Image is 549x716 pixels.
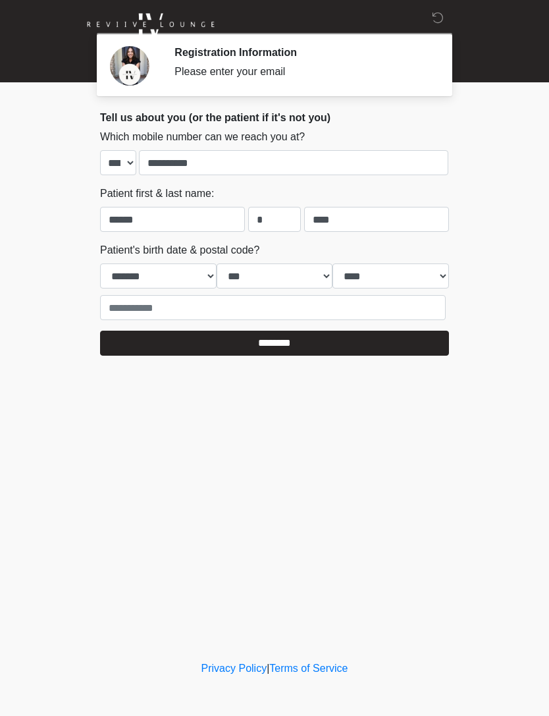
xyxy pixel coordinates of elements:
[267,663,269,674] a: |
[269,663,348,674] a: Terms of Service
[100,111,449,124] h2: Tell us about you (or the patient if it's not you)
[174,46,429,59] h2: Registration Information
[110,46,149,86] img: Agent Avatar
[87,10,215,40] img: Reviive Lounge Logo
[174,64,429,80] div: Please enter your email
[100,129,305,145] label: Which mobile number can we reach you at?
[201,663,267,674] a: Privacy Policy
[100,242,259,258] label: Patient's birth date & postal code?
[100,186,214,202] label: Patient first & last name:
